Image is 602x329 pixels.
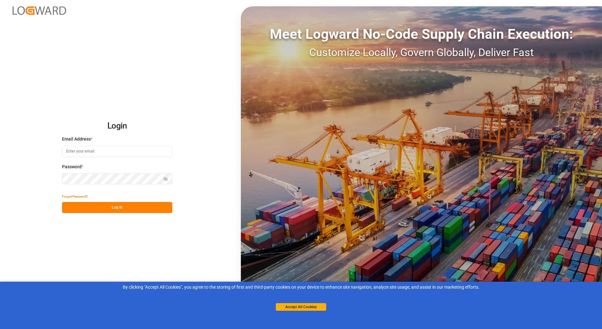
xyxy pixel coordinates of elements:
button: Accept All Cookies [276,303,326,311]
h2: Login [62,116,172,136]
span: Email Address [62,136,91,142]
span: Password [62,164,82,170]
div: Meet Logward No-Code Supply Chain Execution: [241,24,602,44]
div: By clicking "Accept All Cookies”, you agree to the storing of first and third-party cookies on yo... [4,284,598,291]
input: Enter your email [62,146,172,157]
button: Log In [62,202,172,213]
button: Forgot Password? [62,191,88,202]
img: Logward_new_orange.png [13,6,66,15]
div: Customize Locally, Govern Globally, Deliver Fast [241,44,602,61]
